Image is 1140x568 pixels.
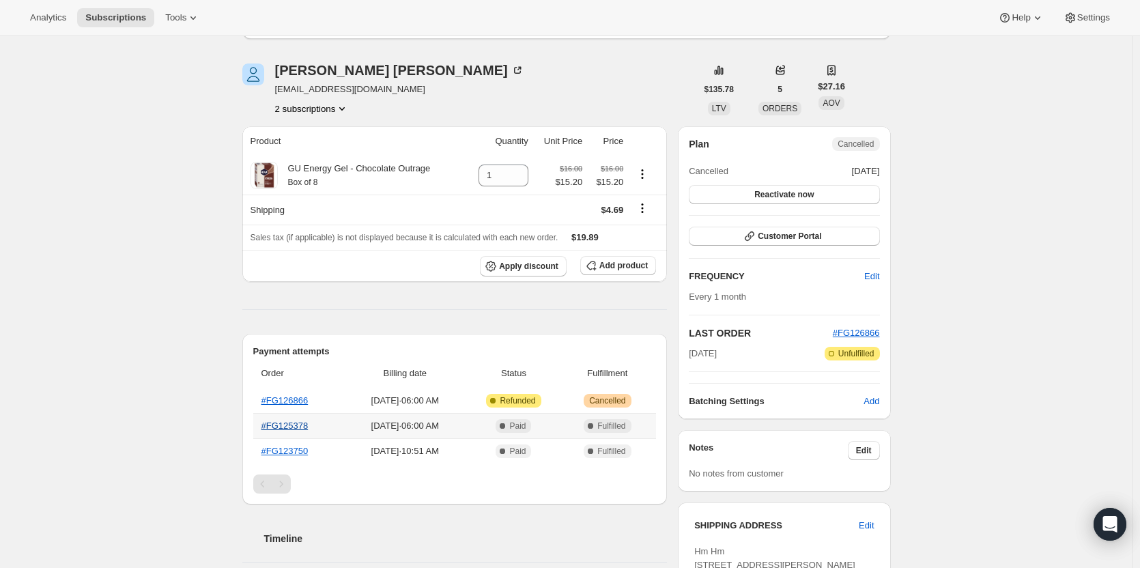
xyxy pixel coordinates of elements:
small: $16.00 [560,165,582,173]
span: Refunded [500,395,535,406]
span: Analytics [30,12,66,23]
span: [EMAIL_ADDRESS][DOMAIN_NAME] [275,83,524,96]
a: #FG126866 [833,328,880,338]
button: Add [855,390,887,412]
span: Tools [165,12,186,23]
span: LTV [712,104,726,113]
span: $4.69 [601,205,624,215]
button: Edit [856,266,887,287]
span: Billing date [350,367,460,380]
div: [PERSON_NAME] [PERSON_NAME] [275,63,524,77]
span: $19.89 [571,232,599,242]
span: Fulfilled [597,446,625,457]
h2: Plan [689,137,709,151]
th: Order [253,358,346,388]
small: Box of 8 [288,177,318,187]
span: Cancelled [838,139,874,150]
span: 5 [778,84,782,95]
h2: Timeline [264,532,668,545]
span: Edit [859,519,874,532]
h3: SHIPPING ADDRESS [694,519,859,532]
span: Sales tax (if applicable) is not displayed because it is calculated with each new order. [251,233,558,242]
th: Price [586,126,627,156]
button: 5 [769,80,790,99]
button: Apply discount [480,256,567,276]
button: Settings [1055,8,1118,27]
button: Analytics [22,8,74,27]
span: Apply discount [499,261,558,272]
span: $135.78 [704,84,734,95]
th: Unit Price [532,126,586,156]
small: $16.00 [601,165,623,173]
span: AOV [823,98,840,108]
button: Subscriptions [77,8,154,27]
span: Every 1 month [689,292,746,302]
span: $27.16 [818,80,845,94]
span: Settings [1077,12,1110,23]
button: Customer Portal [689,227,879,246]
button: $135.78 [696,80,742,99]
span: $15.20 [555,175,582,189]
span: Fulfillment [567,367,648,380]
button: #FG126866 [833,326,880,340]
span: Unfulfilled [838,348,874,359]
span: Paid [509,421,526,431]
span: $15.20 [590,175,623,189]
h2: Payment attempts [253,345,657,358]
span: ORDERS [763,104,797,113]
h3: Notes [689,441,848,460]
button: Product actions [631,167,653,182]
span: Edit [856,445,872,456]
th: Shipping [242,195,466,225]
img: product img [251,162,278,189]
span: Customer Portal [758,231,821,242]
h2: LAST ORDER [689,326,833,340]
span: [DATE] [852,165,880,178]
h2: FREQUENCY [689,270,864,283]
span: Add [864,395,879,408]
span: [DATE] · 06:00 AM [350,419,460,433]
button: Edit [848,441,880,460]
button: Product actions [275,102,350,115]
a: #FG125378 [261,421,309,431]
button: Reactivate now [689,185,879,204]
th: Product [242,126,466,156]
div: GU Energy Gel - Chocolate Outrage [278,162,431,189]
a: #FG123750 [261,446,309,456]
span: No notes from customer [689,468,784,479]
span: [DATE] · 06:00 AM [350,394,460,408]
span: Cancelled [689,165,728,178]
span: Cancelled [589,395,625,406]
span: Reactivate now [754,189,814,200]
span: Status [468,367,558,380]
span: [DATE] [689,347,717,360]
span: Help [1012,12,1030,23]
nav: Pagination [253,474,657,494]
button: Edit [851,515,882,537]
h6: Batching Settings [689,395,864,408]
th: Quantity [465,126,532,156]
button: Add product [580,256,656,275]
span: Fulfilled [597,421,625,431]
div: Open Intercom Messenger [1094,508,1126,541]
button: Tools [157,8,208,27]
span: Subscriptions [85,12,146,23]
span: Add product [599,260,648,271]
span: Donny Ingalls [242,63,264,85]
a: #FG126866 [261,395,309,406]
span: [DATE] · 10:51 AM [350,444,460,458]
button: Shipping actions [631,201,653,216]
span: Edit [864,270,879,283]
span: Paid [509,446,526,457]
button: Help [990,8,1052,27]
